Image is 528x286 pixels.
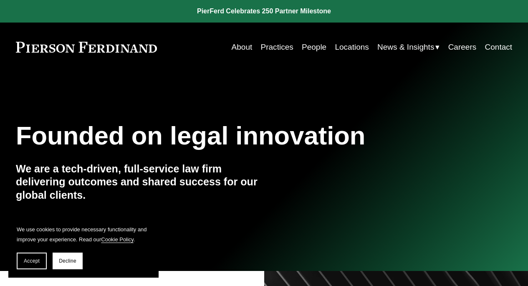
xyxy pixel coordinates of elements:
span: Accept [24,258,40,264]
section: Cookie banner [8,216,159,278]
a: Locations [335,39,369,55]
p: We use cookies to provide necessary functionality and improve your experience. Read our . [17,225,150,244]
span: News & Insights [377,40,434,54]
button: Accept [17,253,47,269]
a: People [302,39,326,55]
a: Practices [261,39,293,55]
button: Decline [53,253,83,269]
a: Careers [448,39,477,55]
span: Decline [59,258,76,264]
h1: Founded on legal innovation [16,121,429,150]
h4: We are a tech-driven, full-service law firm delivering outcomes and shared success for our global... [16,162,264,202]
a: folder dropdown [377,39,440,55]
a: Contact [485,39,513,55]
a: About [232,39,253,55]
a: Cookie Policy [101,236,134,243]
